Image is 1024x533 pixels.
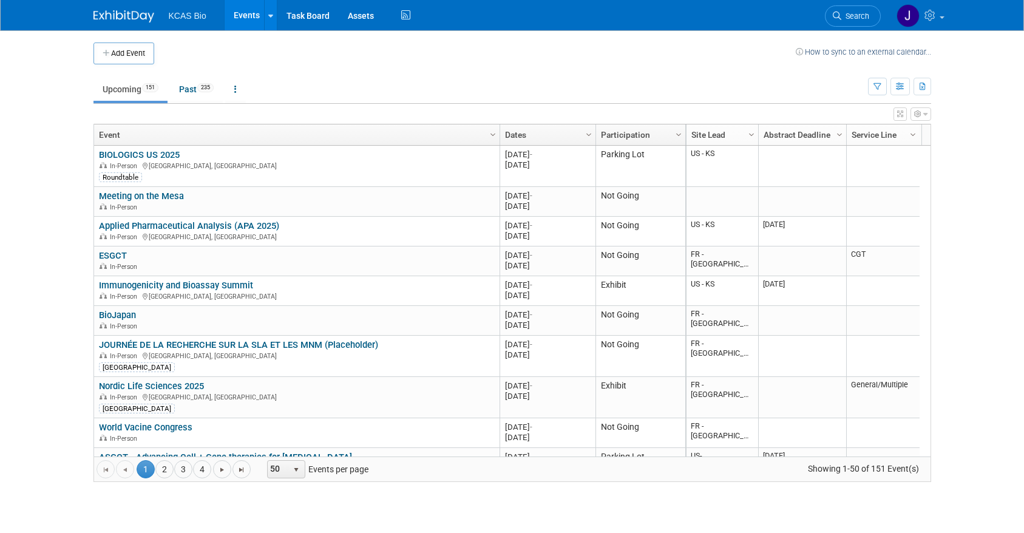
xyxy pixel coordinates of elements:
[101,465,110,475] span: Go to the first page
[595,217,685,246] td: Not Going
[595,246,685,276] td: Not Going
[99,404,175,413] div: [GEOGRAPHIC_DATA]
[595,336,685,377] td: Not Going
[747,130,756,140] span: Column Settings
[505,310,590,320] div: [DATE]
[906,124,920,143] a: Column Settings
[530,280,532,290] span: -
[505,381,590,391] div: [DATE]
[99,124,492,145] a: Event
[505,124,588,145] a: Dates
[170,78,223,101] a: Past235
[99,191,184,202] a: Meeting on the Mesa
[505,339,590,350] div: [DATE]
[758,276,846,306] td: [DATE]
[505,191,590,201] div: [DATE]
[110,293,141,300] span: In-Person
[530,381,532,390] span: -
[530,423,532,432] span: -
[99,149,180,160] a: BIOLOGICS US 2025
[595,187,685,217] td: Not Going
[99,362,175,372] div: [GEOGRAPHIC_DATA]
[237,465,246,475] span: Go to the last page
[530,310,532,319] span: -
[758,448,846,478] td: [DATE]
[582,124,595,143] a: Column Settings
[841,12,869,21] span: Search
[530,191,532,200] span: -
[505,391,590,401] div: [DATE]
[897,4,920,27] img: Jason Hannah
[687,377,758,418] td: FR - [GEOGRAPHIC_DATA]
[99,381,204,392] a: Nordic Life Sciences 2025
[530,251,532,260] span: -
[687,246,758,276] td: FR - [GEOGRAPHIC_DATA]
[251,460,381,478] span: Events per page
[601,124,677,145] a: Participation
[486,124,500,143] a: Column Settings
[110,162,141,170] span: In-Person
[691,124,750,145] a: Site Lead
[505,149,590,160] div: [DATE]
[93,78,168,101] a: Upcoming151
[110,203,141,211] span: In-Person
[530,452,532,461] span: -
[232,460,251,478] a: Go to the last page
[530,150,532,159] span: -
[687,276,758,306] td: US - KS
[174,460,192,478] a: 3
[687,146,758,187] td: US - KS
[846,246,920,276] td: CGT
[505,220,590,231] div: [DATE]
[93,42,154,64] button: Add Event
[99,339,378,350] a: JOURNÉE DE LA RECHERCHE SUR LA SLA ET LES MNM (Placeholder)
[100,435,107,441] img: In-Person Event
[110,233,141,241] span: In-Person
[100,322,107,328] img: In-Person Event
[100,263,107,269] img: In-Person Event
[595,276,685,306] td: Exhibit
[833,124,846,143] a: Column Settings
[193,460,211,478] a: 4
[505,432,590,443] div: [DATE]
[100,162,107,168] img: In-Person Event
[99,250,127,261] a: ESGCT
[99,392,494,402] div: [GEOGRAPHIC_DATA], [GEOGRAPHIC_DATA]
[137,460,155,478] span: 1
[100,352,107,358] img: In-Person Event
[110,435,141,443] span: In-Person
[745,124,758,143] a: Column Settings
[796,47,931,56] a: How to sync to an external calendar...
[505,452,590,462] div: [DATE]
[268,461,288,478] span: 50
[505,160,590,170] div: [DATE]
[595,306,685,336] td: Not Going
[505,422,590,432] div: [DATE]
[584,130,594,140] span: Column Settings
[99,220,279,231] a: Applied Pharmaceutical Analysis (APA 2025)
[595,418,685,448] td: Not Going
[835,130,844,140] span: Column Settings
[110,393,141,401] span: In-Person
[99,422,192,433] a: World Vacine Congress
[213,460,231,478] a: Go to the next page
[100,203,107,209] img: In-Person Event
[687,418,758,448] td: FR - [GEOGRAPHIC_DATA]
[530,340,532,349] span: -
[110,263,141,271] span: In-Person
[687,336,758,377] td: FR - [GEOGRAPHIC_DATA]
[595,448,685,478] td: Parking Lot
[99,452,352,463] a: ASGCT - Advancing Cell + Gene therapies for [MEDICAL_DATA]
[99,160,494,171] div: [GEOGRAPHIC_DATA], [GEOGRAPHIC_DATA]
[505,350,590,360] div: [DATE]
[825,5,881,27] a: Search
[99,350,494,361] div: [GEOGRAPHIC_DATA], [GEOGRAPHIC_DATA]
[758,217,846,246] td: [DATE]
[674,130,683,140] span: Column Settings
[505,280,590,290] div: [DATE]
[142,83,158,92] span: 151
[505,231,590,241] div: [DATE]
[687,217,758,246] td: US - KS
[505,260,590,271] div: [DATE]
[217,465,227,475] span: Go to the next page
